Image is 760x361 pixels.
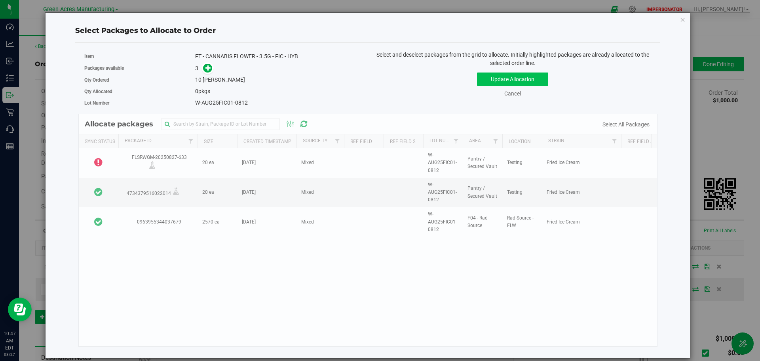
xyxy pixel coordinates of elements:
[477,73,548,86] button: Update Allocation
[84,53,196,60] label: Item
[195,88,210,94] span: pkgs
[195,76,201,83] span: 10
[504,90,521,97] a: Cancel
[94,216,103,227] span: In Sync
[195,88,198,94] span: 0
[376,52,649,66] span: Select and deselect packages from the grid to allocate. Initially highlighted packages are alread...
[8,298,32,321] iframe: Resource center
[94,187,103,198] span: In Sync
[84,88,196,95] label: Qty Allocated
[203,76,245,83] span: [PERSON_NAME]
[602,121,650,128] a: Select All Packages
[84,65,196,72] label: Packages available
[84,76,196,84] label: Qty Ordered
[94,157,103,168] span: OUT OF SYNC!
[195,65,198,71] span: 3
[84,99,196,107] label: Lot Number
[75,25,660,36] div: Select Packages to Allocate to Order
[195,99,248,106] span: W-AUG25FIC01-0812
[195,52,362,61] div: FT - CANNABIS FLOWER - 3.5G - FIC - HYB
